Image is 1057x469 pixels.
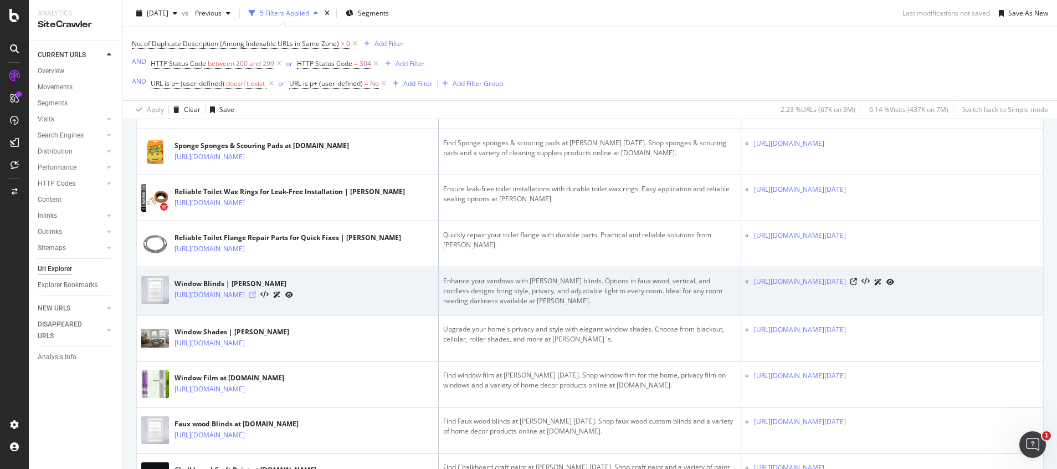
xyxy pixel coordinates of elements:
div: AND [132,57,146,66]
a: Segments [38,98,115,109]
a: [URL][DOMAIN_NAME] [175,338,245,349]
button: Segments [341,4,393,22]
div: Add Filter Group [453,79,503,88]
div: Reliable Toilet Flange Repair Parts for Quick Fixes | [PERSON_NAME] [175,233,401,243]
div: Sponge Sponges & Scouring Pads at [DOMAIN_NAME] [175,141,349,151]
button: Apply [132,101,164,119]
a: [URL][DOMAIN_NAME][DATE] [754,370,846,381]
div: Add Filter [403,79,433,88]
div: Distribution [38,146,73,157]
div: or [286,59,293,68]
button: Add Filter Group [438,77,503,90]
div: Last modifications not saved [902,8,990,18]
span: 304 [360,56,371,72]
a: Url Explorer [38,263,115,275]
span: doesn't exist [226,79,265,88]
div: Inlinks [38,210,57,222]
a: Analysis Info [38,351,115,363]
div: Upgrade your home's privacy and style with elegant window shades. Choose from blackout, cellular,... [443,324,736,344]
span: = [354,59,358,68]
div: Find Faux wood blinds at [PERSON_NAME] [DATE]. Shop faux wood custom blinds and a variety of home... [443,416,736,436]
button: Add Filter [381,57,425,70]
a: AI Url Details [874,276,882,288]
div: Segments [38,98,68,109]
span: URL is p+ (user-defined) [151,79,224,88]
a: [URL][DOMAIN_NAME] [175,197,245,208]
a: [URL][DOMAIN_NAME][DATE] [754,230,846,241]
img: main image [141,324,169,352]
a: Search Engines [38,130,104,141]
div: Clear [184,105,201,114]
a: [URL][DOMAIN_NAME][DATE] [754,184,846,195]
img: main image [141,276,169,304]
a: NEW URLS [38,303,104,314]
div: Enhance your windows with [PERSON_NAME] blinds. Options in faux wood, vertical, and cordless desi... [443,276,736,306]
a: Content [38,194,115,206]
span: > [341,39,345,48]
div: 5 Filters Applied [260,8,309,18]
div: times [322,8,332,19]
div: Quickly repair your toilet flange with durable parts. Practical and reliable solutions from [PERS... [443,230,736,250]
a: [URL][DOMAIN_NAME] [175,243,245,254]
span: Segments [358,8,389,18]
div: AND [132,77,146,86]
span: URL is p+ (user-defined) [289,79,363,88]
button: Switch back to Simple mode [958,101,1048,119]
div: Find window film at [PERSON_NAME] [DATE]. Shop window film for the home, privacy film on windows ... [443,370,736,390]
div: Save As New [1008,8,1048,18]
div: Performance [38,162,76,174]
a: [URL][DOMAIN_NAME] [754,138,824,149]
img: main image [141,416,169,444]
div: Sitemaps [38,242,66,254]
span: 0 [346,36,350,52]
a: [URL][DOMAIN_NAME] [175,430,245,441]
a: Explorer Bookmarks [38,279,115,291]
div: Faux wood Blinds at [DOMAIN_NAME] [175,419,299,429]
button: Previous [191,4,235,22]
div: NEW URLS [38,303,70,314]
a: Distribution [38,146,104,157]
a: Visit Online Page [249,292,256,298]
span: Previous [191,8,222,18]
div: Window Blinds | [PERSON_NAME] [175,279,293,289]
img: main image [141,184,169,212]
a: DISAPPEARED URLS [38,319,104,342]
span: No. of Duplicate Description (Among Indexable URLs in Same Zone) [132,39,339,48]
div: 6.14 % Visits ( 437K on 7M ) [869,105,948,114]
div: Outlinks [38,226,62,238]
div: DISAPPEARED URLS [38,319,94,342]
a: [URL][DOMAIN_NAME] [175,151,245,162]
div: Movements [38,81,73,93]
a: CURRENT URLS [38,49,104,61]
div: Ensure leak-free toilet installations with durable toilet wax rings. Easy application and reliabl... [443,184,736,204]
a: Performance [38,162,104,174]
div: or [278,79,285,88]
span: 200 and 299 [236,56,274,72]
span: between [208,59,234,68]
button: or [286,58,293,69]
div: Search Engines [38,130,84,141]
div: Window Shades | [PERSON_NAME] [175,327,293,337]
div: Add Filter [374,39,404,48]
span: = [365,79,368,88]
div: Reliable Toilet Wax Rings for Leak-Free Installation | [PERSON_NAME] [175,187,405,197]
span: HTTP Status Code [297,59,352,68]
div: CURRENT URLS [38,49,86,61]
a: Overview [38,65,115,77]
div: Add Filter [396,59,425,68]
a: Outlinks [38,226,104,238]
div: 2.23 % URLs ( 67K on 3M ) [781,105,855,114]
span: 1 [1042,431,1051,440]
img: main image [141,138,169,166]
div: Explorer Bookmarks [38,279,98,291]
button: Add Filter [388,77,433,90]
button: Save [206,101,234,119]
span: 2025 Sep. 13th [147,8,168,18]
a: Visits [38,114,104,125]
a: Sitemaps [38,242,104,254]
div: Url Explorer [38,263,72,275]
span: vs [182,8,191,18]
a: [URL][DOMAIN_NAME] [175,384,245,395]
a: HTTP Codes [38,178,104,190]
iframe: Intercom live chat [1019,431,1046,458]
